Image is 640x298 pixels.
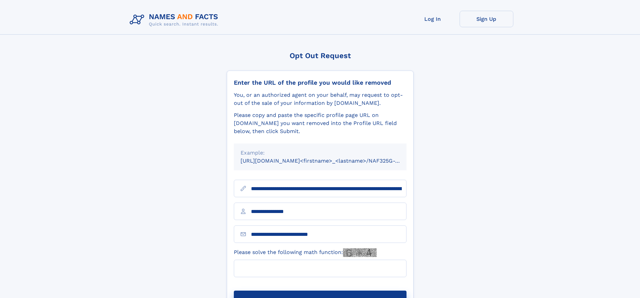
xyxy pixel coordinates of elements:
label: Please solve the following math function: [234,248,377,257]
div: Enter the URL of the profile you would like removed [234,79,407,86]
div: Please copy and paste the specific profile page URL on [DOMAIN_NAME] you want removed into the Pr... [234,111,407,135]
div: Example: [241,149,400,157]
img: Logo Names and Facts [127,11,224,29]
a: Sign Up [460,11,513,27]
div: You, or an authorized agent on your behalf, may request to opt-out of the sale of your informatio... [234,91,407,107]
a: Log In [406,11,460,27]
small: [URL][DOMAIN_NAME]<firstname>_<lastname>/NAF325G-xxxxxxxx [241,158,419,164]
div: Opt Out Request [227,51,414,60]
